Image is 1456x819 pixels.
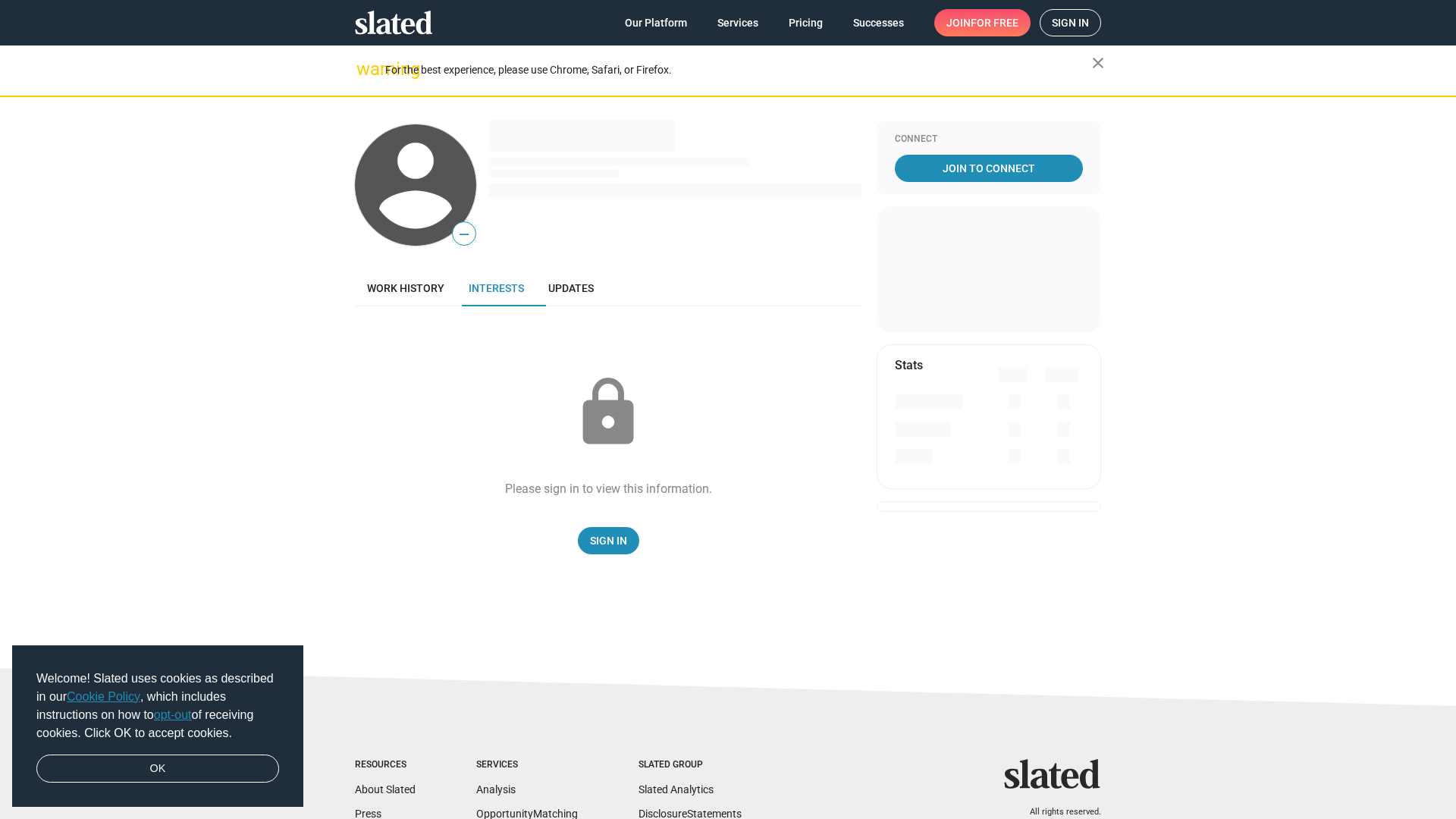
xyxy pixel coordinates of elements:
a: About Slated [355,783,416,795]
div: Please sign in to view this information. [505,481,712,497]
span: — [453,224,475,244]
mat-icon: warning [356,60,375,78]
span: Join To Connect [898,155,1080,182]
a: Join To Connect [895,155,1083,182]
span: Services [717,9,758,36]
a: Slated Analytics [639,783,714,795]
div: Connect [895,133,1083,146]
span: Our Platform [625,9,687,36]
a: Joinfor free [934,9,1031,36]
a: dismiss cookie message [36,755,279,783]
a: Sign In [578,527,639,554]
a: Analysis [476,783,516,795]
a: Sign in [1040,9,1101,36]
div: Resources [355,759,416,771]
a: Our Platform [613,9,699,36]
a: Services [705,9,770,36]
a: Interests [457,270,536,306]
a: Successes [841,9,916,36]
span: for free [971,9,1018,36]
div: For the best experience, please use Chrome, Safari, or Firefox. [385,60,1092,80]
a: Pricing [777,9,835,36]
span: Updates [548,282,594,294]
a: Updates [536,270,606,306]
div: Slated Group [639,759,742,771]
span: Sign in [1052,10,1089,36]
span: Sign In [590,527,627,554]
div: Services [476,759,578,771]
span: Welcome! Slated uses cookies as described in our , which includes instructions on how to of recei... [36,670,279,742]
span: Work history [367,282,444,294]
span: Join [946,9,1018,36]
a: Work history [355,270,457,306]
span: Successes [853,9,904,36]
a: opt-out [154,708,192,721]
div: cookieconsent [12,645,303,808]
mat-card-title: Stats [895,357,923,373]
span: Interests [469,282,524,294]
mat-icon: close [1089,54,1107,72]
a: Cookie Policy [67,690,140,703]
mat-icon: lock [570,375,646,450]
span: Pricing [789,9,823,36]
